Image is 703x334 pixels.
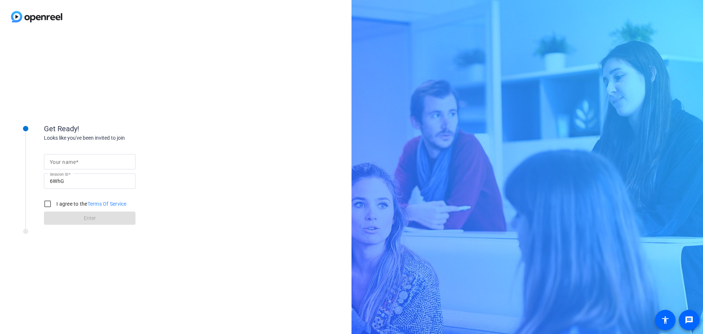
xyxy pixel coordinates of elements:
[88,201,127,207] a: Terms Of Service
[50,159,76,165] mat-label: Your name
[685,316,693,324] mat-icon: message
[661,316,670,324] mat-icon: accessibility
[44,123,190,134] div: Get Ready!
[44,134,190,142] div: Looks like you've been invited to join
[50,172,68,176] mat-label: Session ID
[55,200,127,208] label: I agree to the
